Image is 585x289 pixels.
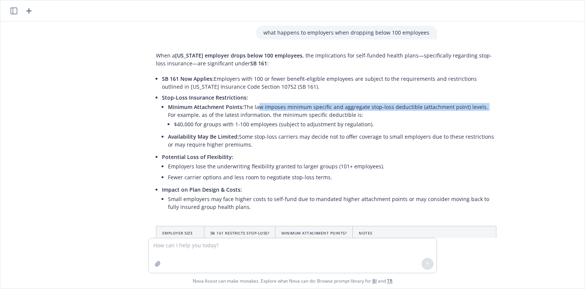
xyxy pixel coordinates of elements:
[275,226,353,240] th: Minimum Attachment Points?
[175,52,302,59] span: [US_STATE] employer drops below 100 employees
[162,94,248,101] span: Stop-Loss Insurance Restrictions:
[204,226,275,240] th: SB 161 Restricts Stop-Loss?
[168,131,497,150] li: Some stop-loss carriers may decide not to offer coverage to small employers due to these restrict...
[162,75,214,82] span: SB 161 Now Applies:
[168,194,497,212] li: Small employers may face higher costs to self-fund due to mandated higher attachment points or ma...
[162,73,497,92] li: Employers with 100 or fewer benefit-eligible employees are subject to the requirements and restri...
[353,226,496,240] th: Notes
[372,278,377,284] a: BI
[3,273,582,289] span: Nova Assist can make mistakes. Explore what Nova can do: Browse prompt library for and
[168,161,497,172] li: Employers lose the underwriting flexibility granted to larger groups (101+ employees).
[162,186,242,193] span: Impact on Plan Design & Costs:
[156,51,497,67] p: When a , the implications for self-funded health plans—specifically regarding stop-loss insurance...
[156,226,204,240] th: Employer Size
[168,133,239,140] span: Availability May Be Limited:
[263,29,429,36] p: what happens to employers when dropping below 100 employees
[168,103,244,110] span: Minimum Attachment Points:
[250,60,267,67] span: SB 161
[168,172,497,183] li: Fewer carrier options and less room to negotiate stop-loss terms.
[174,119,497,130] li: $40,000 for groups with 1-100 employees (subject to adjustment by regulation).
[168,101,497,131] li: The law imposes minimum specific and aggregate stop-loss deductible (attachment point) levels. Fo...
[162,153,233,160] span: Potential Loss of Flexibility:
[387,278,393,284] a: TR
